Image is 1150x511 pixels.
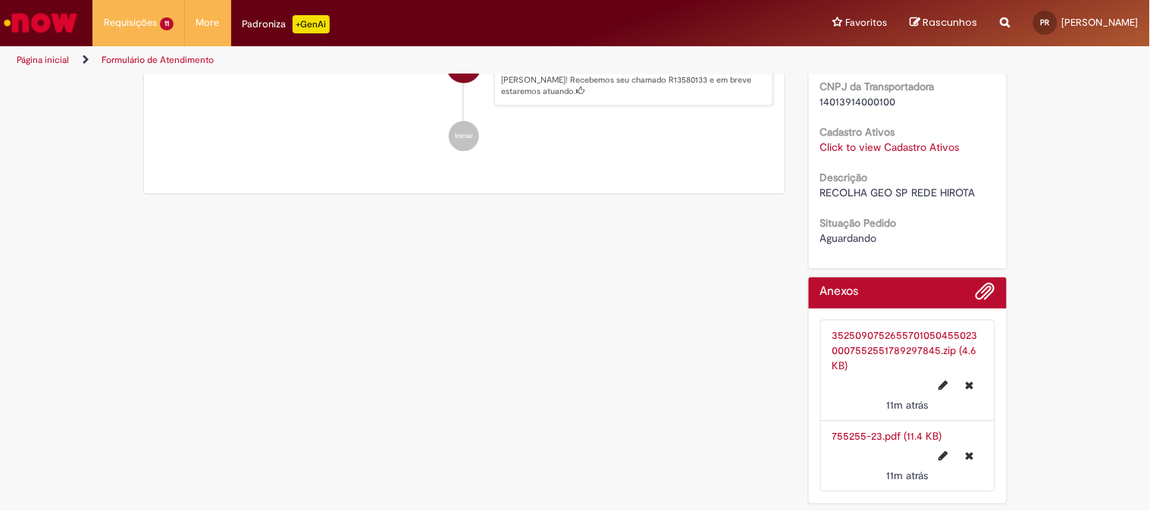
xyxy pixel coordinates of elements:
[846,15,888,30] span: Favoritos
[957,444,983,469] button: Excluir 755255-23.pdf
[17,54,69,66] a: Página inicial
[820,231,877,245] span: Aguardando
[293,15,330,33] p: +GenAi
[243,15,330,33] div: Padroniza
[832,329,978,373] a: 35250907526557010504550230007552551789297845.zip (4.6 KB)
[887,469,929,483] time: 30/09/2025 10:28:43
[2,8,80,38] img: ServiceNow
[102,54,214,66] a: Formulário de Atendimento
[820,186,976,199] span: RECOLHA GEO SP REDE HIROTA
[957,374,983,398] button: Excluir 35250907526557010504550230007552551789297845.zip
[196,15,220,30] span: More
[820,80,935,93] b: CNPJ da Transportadora
[930,374,957,398] button: Editar nome de arquivo 35250907526557010504550230007552551789297845.zip
[820,171,868,184] b: Descrição
[910,16,978,30] a: Rascunhos
[820,285,859,299] h2: Anexos
[1041,17,1050,27] span: PR
[820,216,897,230] b: Situação Pedido
[820,140,960,154] a: Click to view Cadastro Ativos
[832,430,942,444] a: 755255-23.pdf (11.4 KB)
[160,17,174,30] span: 11
[11,46,755,74] ul: Trilhas de página
[104,15,157,30] span: Requisições
[820,95,896,108] span: 14013914000100
[155,34,774,107] li: PAULO ROBERTO
[887,469,929,483] span: 11m atrás
[1062,16,1139,29] span: [PERSON_NAME]
[820,125,895,139] b: Cadastro Ativos
[887,399,929,412] time: 30/09/2025 10:28:44
[887,399,929,412] span: 11m atrás
[501,74,765,98] p: [PERSON_NAME]! Recebemos seu chamado R13580133 e em breve estaremos atuando.
[923,15,978,30] span: Rascunhos
[976,281,995,309] button: Adicionar anexos
[930,444,957,469] button: Editar nome de arquivo 755255-23.pdf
